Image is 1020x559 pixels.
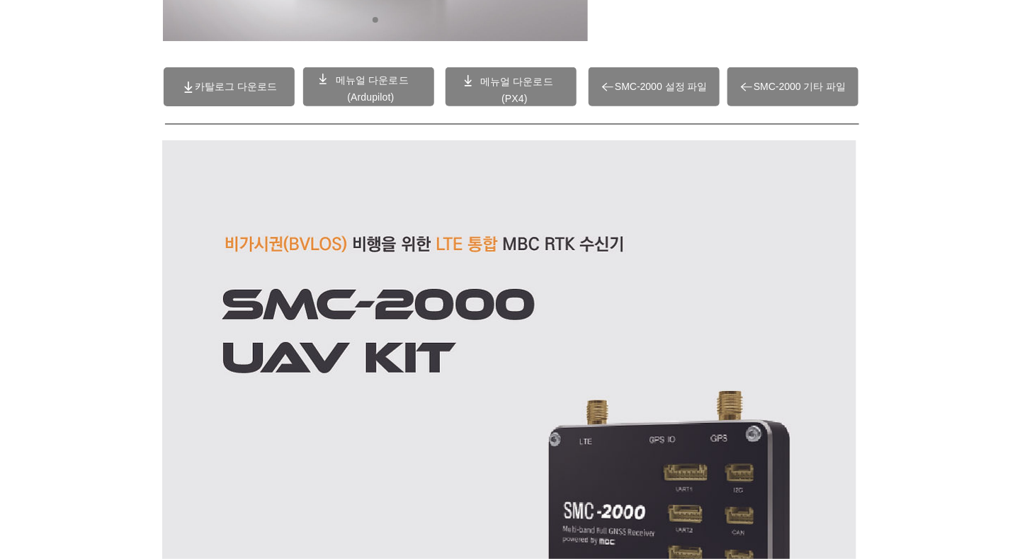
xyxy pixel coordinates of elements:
span: SMC-2000 설정 파일 [615,81,708,94]
a: (Ardupilot) [347,91,394,103]
span: 카탈로그 다운로드 [195,81,278,94]
span: SMC-2000 기타 파일 [754,81,846,94]
a: 메뉴얼 다운로드 [480,76,553,87]
a: 카탈로그 다운로드 [164,67,295,106]
a: SMC-2000 기타 파일 [727,67,858,106]
a: 01 [373,17,378,23]
iframe: Wix Chat [857,498,1020,559]
a: SMC-2000 설정 파일 [589,67,720,106]
a: 메뉴얼 다운로드 [336,74,409,86]
a: (PX4) [501,93,528,104]
nav: 슬라이드 [368,17,384,23]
